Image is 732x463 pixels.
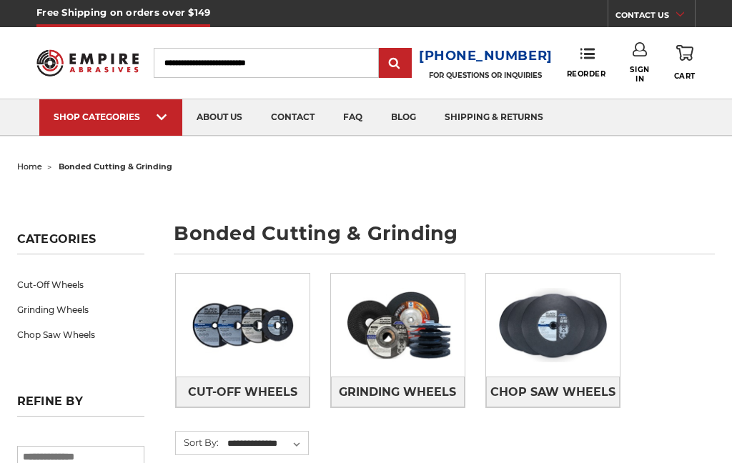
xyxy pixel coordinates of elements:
[567,47,606,78] a: Reorder
[430,99,558,136] a: shipping & returns
[339,380,456,404] span: Grinding Wheels
[615,7,695,27] a: CONTACT US
[182,99,257,136] a: about us
[176,432,219,453] label: Sort By:
[419,46,553,66] a: [PHONE_NUMBER]
[17,232,145,254] h5: Categories
[17,394,145,417] h5: Refine by
[490,380,615,404] span: Chop Saw Wheels
[381,49,410,78] input: Submit
[17,272,145,297] a: Cut-Off Wheels
[674,42,696,83] a: Cart
[17,297,145,322] a: Grinding Wheels
[331,278,465,372] img: Grinding Wheels
[625,65,655,84] span: Sign In
[486,278,620,372] img: Chop Saw Wheels
[174,224,715,254] h1: bonded cutting & grinding
[36,43,138,83] img: Empire Abrasives
[225,433,308,454] select: Sort By:
[674,71,696,81] span: Cart
[377,99,430,136] a: blog
[176,377,310,407] a: Cut-Off Wheels
[176,278,310,372] img: Cut-Off Wheels
[188,380,297,404] span: Cut-Off Wheels
[17,322,145,347] a: Chop Saw Wheels
[257,99,329,136] a: contact
[419,71,553,80] p: FOR QUESTIONS OR INQUIRIES
[59,161,172,171] span: bonded cutting & grinding
[331,377,465,407] a: Grinding Wheels
[329,99,377,136] a: faq
[54,111,168,122] div: SHOP CATEGORIES
[567,69,606,79] span: Reorder
[17,161,42,171] a: home
[486,377,620,407] a: Chop Saw Wheels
